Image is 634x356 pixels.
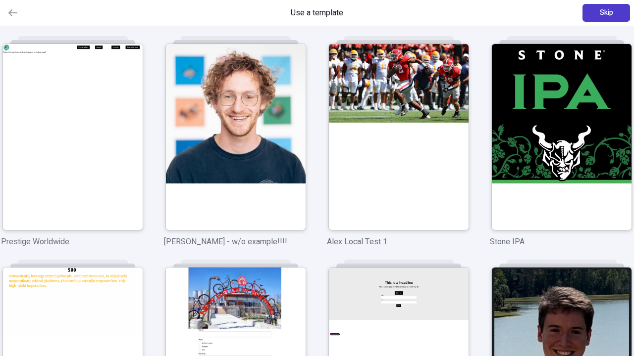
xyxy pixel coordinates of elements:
p: Alex Local Test 1 [327,236,470,248]
p: Stone IPA [490,236,633,248]
span: Use a template [291,7,343,19]
button: Skip [582,4,630,22]
span: Skip [600,7,613,18]
p: Prestige Worldwide [1,236,144,248]
p: [PERSON_NAME] - w/o example!!!! [164,236,307,248]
